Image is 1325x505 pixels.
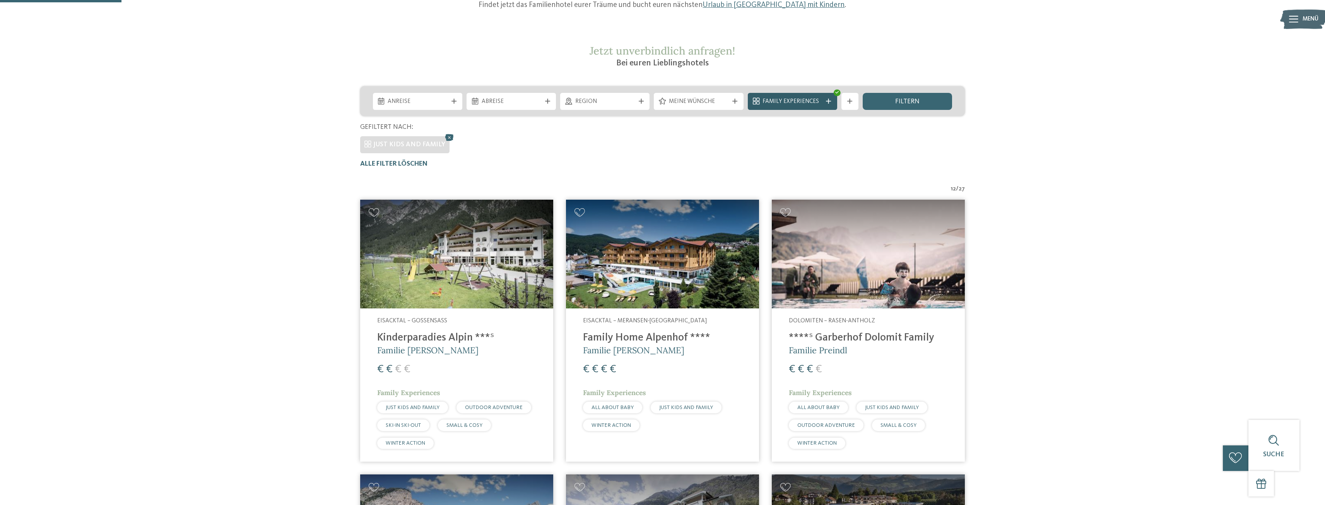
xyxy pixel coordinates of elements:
[789,332,948,344] h4: ****ˢ Garberhof Dolomit Family
[575,98,635,106] span: Region
[386,440,425,446] span: WINTER ACTION
[395,364,402,375] span: €
[373,141,445,148] span: JUST KIDS AND FAMILY
[772,200,965,462] a: Familienhotels gesucht? Hier findet ihr die besten! Dolomiten – Rasen-Antholz ****ˢ Garberhof Dol...
[386,405,439,410] span: JUST KIDS AND FAMILY
[377,318,447,324] span: Eisacktal – Gossensass
[592,423,631,428] span: WINTER ACTION
[789,364,795,375] span: €
[388,98,447,106] span: Anreise
[360,161,427,167] span: Alle Filter löschen
[583,364,590,375] span: €
[446,423,482,428] span: SMALL & COSY
[797,405,839,410] span: ALL ABOUT BABY
[880,423,916,428] span: SMALL & COSY
[951,185,956,193] span: 12
[377,332,536,344] h4: Kinderparadies Alpin ***ˢ
[816,364,822,375] span: €
[566,200,759,308] img: Family Home Alpenhof ****
[386,423,421,428] span: SKI-IN SKI-OUT
[465,405,523,410] span: OUTDOOR ADVENTURE
[798,364,804,375] span: €
[592,405,634,410] span: ALL ABOUT BABY
[590,44,735,58] span: Jetzt unverbindlich anfragen!
[377,388,440,397] span: Family Experiences
[566,200,759,462] a: Familienhotels gesucht? Hier findet ihr die besten! Eisacktal – Meransen-[GEOGRAPHIC_DATA] Family...
[772,200,965,308] img: Familienhotels gesucht? Hier findet ihr die besten!
[482,98,541,106] span: Abreise
[669,98,728,106] span: Meine Wünsche
[956,185,959,193] span: /
[1263,451,1284,458] span: Suche
[377,345,479,356] span: Familie [PERSON_NAME]
[703,1,845,9] a: Urlaub in [GEOGRAPHIC_DATA] mit Kindern
[404,364,410,375] span: €
[789,388,852,397] span: Family Experiences
[360,200,553,308] img: Kinderparadies Alpin ***ˢ
[610,364,616,375] span: €
[797,440,837,446] span: WINTER ACTION
[592,364,598,375] span: €
[386,364,393,375] span: €
[807,364,813,375] span: €
[616,59,709,67] span: Bei euren Lieblingshotels
[583,345,684,356] span: Familie [PERSON_NAME]
[865,405,919,410] span: JUST KIDS AND FAMILY
[360,124,413,130] span: Gefiltert nach:
[583,332,742,344] h4: Family Home Alpenhof ****
[959,185,965,193] span: 27
[789,318,875,324] span: Dolomiten – Rasen-Antholz
[895,98,920,105] span: filtern
[360,200,553,462] a: Familienhotels gesucht? Hier findet ihr die besten! Eisacktal – Gossensass Kinderparadies Alpin *...
[583,318,707,324] span: Eisacktal – Meransen-[GEOGRAPHIC_DATA]
[377,364,384,375] span: €
[583,388,646,397] span: Family Experiences
[659,405,713,410] span: JUST KIDS AND FAMILY
[789,345,847,356] span: Familie Preindl
[763,98,822,106] span: Family Experiences
[797,423,855,428] span: OUTDOOR ADVENTURE
[601,364,607,375] span: €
